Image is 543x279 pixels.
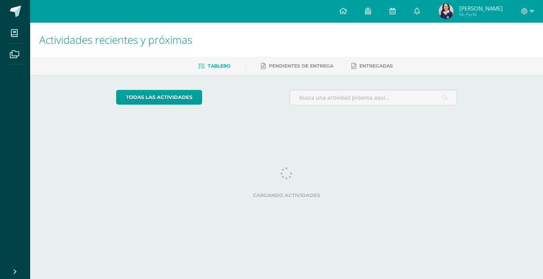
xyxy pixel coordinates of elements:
span: Actividades recientes y próximas [39,32,192,47]
span: Entregadas [359,63,393,69]
span: Pendientes de entrega [269,63,333,69]
a: Pendientes de entrega [261,60,333,72]
span: Mi Perfil [459,11,503,18]
a: Tablero [198,60,230,72]
span: [PERSON_NAME] [459,5,503,12]
input: Busca una actividad próxima aquí... [290,90,457,105]
label: Cargando actividades [116,193,457,198]
span: Tablero [208,63,230,69]
img: 247608930fe9e8d457b9cdbfcb073c93.png [439,4,454,19]
a: todas las Actividades [116,90,202,105]
a: Entregadas [351,60,393,72]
